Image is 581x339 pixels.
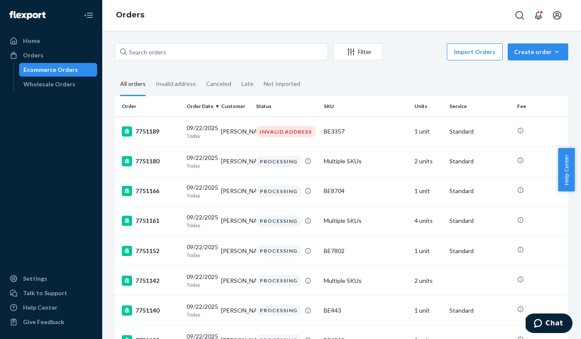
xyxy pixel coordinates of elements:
[514,96,568,117] th: Fee
[206,73,231,95] div: Canceled
[549,7,566,24] button: Open account menu
[23,51,43,60] div: Orders
[256,305,301,316] div: PROCESSING
[187,132,215,140] p: Today
[122,156,180,166] div: 7751180
[449,247,511,255] p: Standard
[23,37,40,45] div: Home
[116,10,144,20] a: Orders
[320,96,411,117] th: SKU
[122,246,180,256] div: 7751152
[256,215,301,227] div: PROCESSING
[411,206,446,236] td: 4 units
[449,306,511,315] p: Standard
[320,206,411,236] td: Multiple SKUs
[449,187,511,195] p: Standard
[115,96,183,117] th: Order
[218,146,253,176] td: [PERSON_NAME]
[5,272,97,285] a: Settings
[218,176,253,206] td: [PERSON_NAME]
[156,73,196,95] div: Invalid address
[411,146,446,176] td: 2 units
[411,266,446,296] td: 2 units
[122,305,180,316] div: 7751140
[256,185,301,197] div: PROCESSING
[256,126,316,137] div: INVALID ADDRESS
[511,7,528,24] button: Open Search Box
[120,73,146,96] div: All orders
[187,213,215,229] div: 09/22/2025
[23,80,75,88] div: Wholesale Orders
[115,43,328,60] input: Search orders
[449,157,511,165] p: Standard
[508,43,568,60] button: Create order
[187,251,215,259] p: Today
[80,7,97,24] button: Close Navigation
[256,275,301,286] div: PROCESSING
[187,162,215,169] p: Today
[324,247,408,255] div: BE7802
[5,34,97,48] a: Home
[5,301,97,314] a: Help Center
[187,192,215,199] p: Today
[218,206,253,236] td: [PERSON_NAME]
[242,73,253,95] div: Late
[333,43,383,60] button: Filter
[23,289,67,297] div: Talk to Support
[334,48,382,56] div: Filter
[218,296,253,325] td: [PERSON_NAME]
[449,127,511,136] p: Standard
[526,313,572,335] iframe: Opens a widget where you can chat to one of our agents
[256,245,301,256] div: PROCESSING
[187,273,215,288] div: 09/22/2025
[411,96,446,117] th: Units
[447,43,503,60] button: Import Orders
[320,146,411,176] td: Multiple SKUs
[324,306,408,315] div: BE443
[253,96,321,117] th: Status
[411,296,446,325] td: 1 unit
[411,117,446,146] td: 1 unit
[264,73,300,95] div: Not Imported
[514,48,562,56] div: Create order
[530,7,547,24] button: Open notifications
[19,77,98,91] a: Wholesale Orders
[109,3,151,28] ol: breadcrumbs
[187,222,215,229] p: Today
[187,243,215,259] div: 09/22/2025
[19,63,98,77] a: Ecommerce Orders
[218,117,253,146] td: [PERSON_NAME]
[9,11,46,20] img: Flexport logo
[320,266,411,296] td: Multiple SKUs
[187,124,215,140] div: 09/22/2025
[558,148,575,191] button: Help Center
[5,286,97,300] button: Talk to Support
[324,127,408,136] div: BE3357
[449,217,511,225] p: Standard
[5,48,97,62] a: Orders
[411,176,446,206] td: 1 unit
[183,96,218,117] th: Order Date
[23,303,58,312] div: Help Center
[187,311,215,318] p: Today
[411,236,446,266] td: 1 unit
[446,96,514,117] th: Service
[122,216,180,226] div: 7751161
[187,183,215,199] div: 09/22/2025
[221,103,249,110] div: Customer
[187,281,215,288] p: Today
[324,187,408,195] div: BE8704
[5,315,97,329] button: Give Feedback
[218,236,253,266] td: [PERSON_NAME]
[122,186,180,196] div: 7751166
[23,318,64,326] div: Give Feedback
[122,126,180,137] div: 7751189
[187,302,215,318] div: 09/22/2025
[187,154,215,169] div: 09/22/2025
[218,266,253,296] td: [PERSON_NAME]
[256,156,301,167] div: PROCESSING
[23,274,47,283] div: Settings
[122,276,180,286] div: 7751142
